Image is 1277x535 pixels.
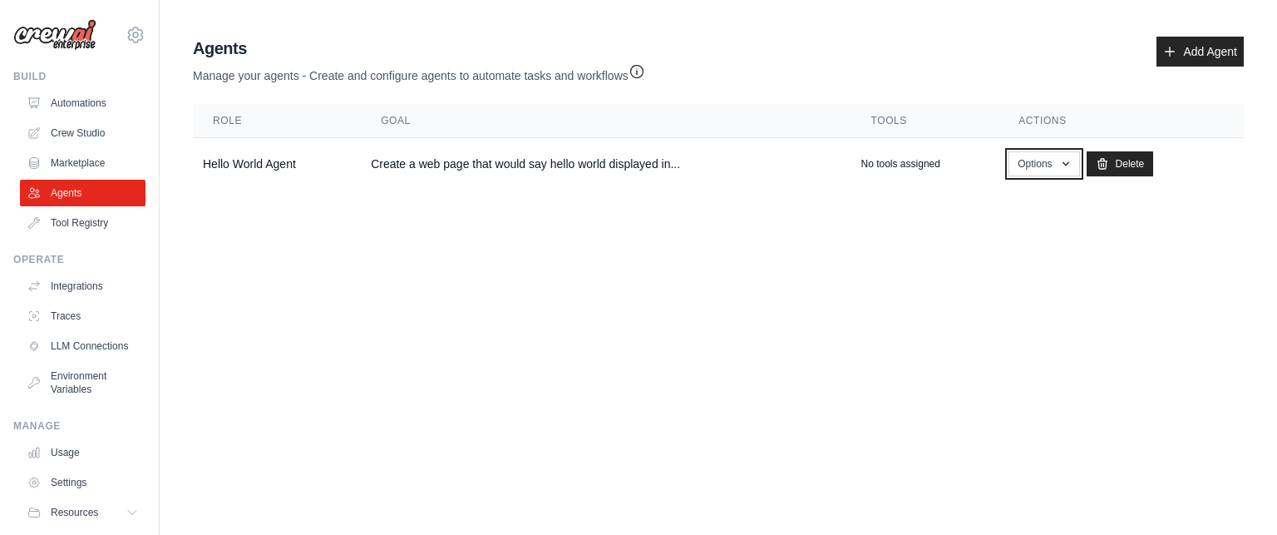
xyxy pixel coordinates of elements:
[20,439,145,466] a: Usage
[193,37,645,60] h2: Agents
[20,90,145,116] a: Automations
[20,469,145,496] a: Settings
[13,70,145,83] div: Build
[20,120,145,146] a: Crew Studio
[193,104,361,138] th: Role
[20,333,145,359] a: LLM Connections
[20,499,145,526] button: Resources
[13,419,145,433] div: Manage
[13,253,145,266] div: Operate
[20,363,145,403] a: Environment Variables
[851,104,999,138] th: Tools
[13,19,96,51] img: Logo
[1156,37,1244,67] a: Add Agent
[20,273,145,300] a: Integrations
[20,150,145,176] a: Marketplace
[361,104,851,138] th: Goal
[1087,151,1154,176] a: Delete
[20,303,145,329] a: Traces
[51,506,98,519] span: Resources
[1008,151,1079,176] button: Options
[998,104,1244,138] th: Actions
[20,210,145,236] a: Tool Registry
[20,180,145,206] a: Agents
[193,138,361,191] td: Hello World Agent
[193,60,645,84] p: Manage your agents - Create and configure agents to automate tasks and workflows
[361,138,851,191] td: Create a web page that would say hello world displayed in...
[861,157,940,171] p: No tools assigned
